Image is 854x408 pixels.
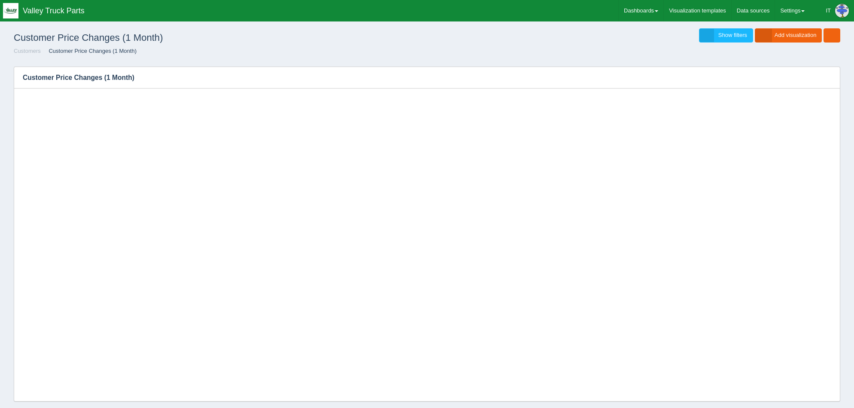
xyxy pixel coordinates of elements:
[755,28,822,43] a: Add visualization
[23,6,85,15] span: Valley Truck Parts
[826,2,831,19] div: IT
[3,3,18,18] img: q1blfpkbivjhsugxdrfq.png
[14,67,827,88] h3: Customer Price Changes (1 Month)
[14,28,427,47] h1: Customer Price Changes (1 Month)
[42,47,136,55] li: Customer Price Changes (1 Month)
[699,28,753,43] a: Show filters
[835,4,849,18] img: Profile Picture
[718,32,747,38] span: Show filters
[14,48,41,54] a: Customers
